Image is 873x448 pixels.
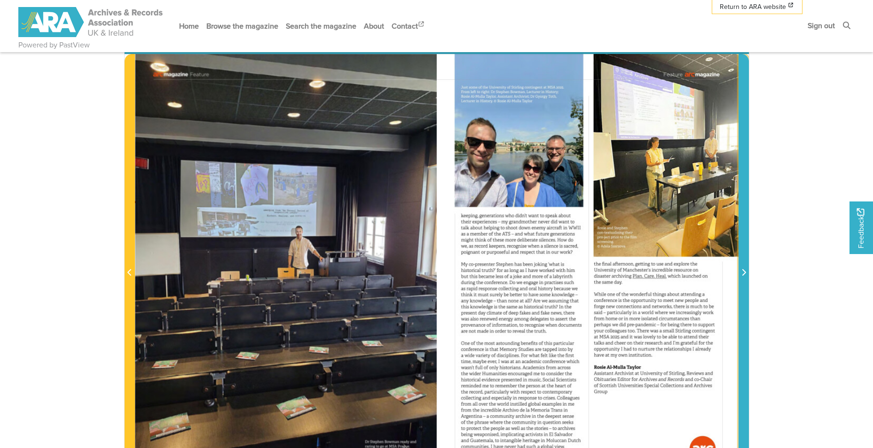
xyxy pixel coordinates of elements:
a: Browse the magazine [203,14,282,39]
a: Contact [388,14,429,39]
a: ARA - ARC Magazine | Powered by PastView logo [18,2,164,43]
a: Home [175,14,203,39]
a: Powered by PastView [18,39,90,51]
a: Would you like to provide feedback? [849,201,873,254]
span: Feedback [855,209,866,248]
a: Search the magazine [282,14,360,39]
a: Sign out [804,13,839,38]
span: Return to ARA website [720,2,786,12]
a: About [360,14,388,39]
img: ARA - ARC Magazine | Powered by PastView [18,7,164,37]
